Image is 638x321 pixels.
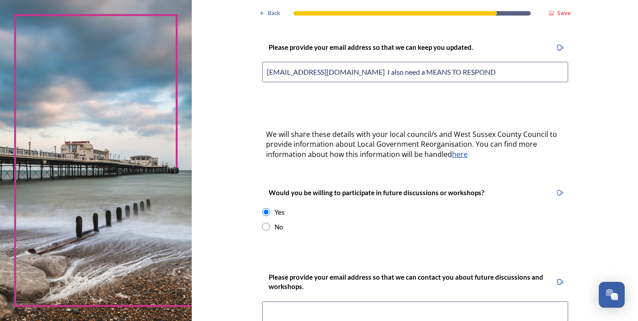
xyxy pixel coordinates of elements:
[452,149,468,159] a: here
[599,282,625,308] button: Open Chat
[557,9,571,17] strong: Save
[269,43,473,51] strong: Please provide your email address so that we can keep you updated.
[266,129,559,159] span: We will share these details with your local council/s and West Sussex County Council to provide i...
[275,207,285,217] div: Yes
[269,273,545,290] strong: Please provide your email address so that we can contact you about future discussions and workshops.
[268,9,280,17] span: Back
[275,222,283,232] div: No
[269,189,484,197] strong: Would you be willing to participate in future discussions or workshops?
